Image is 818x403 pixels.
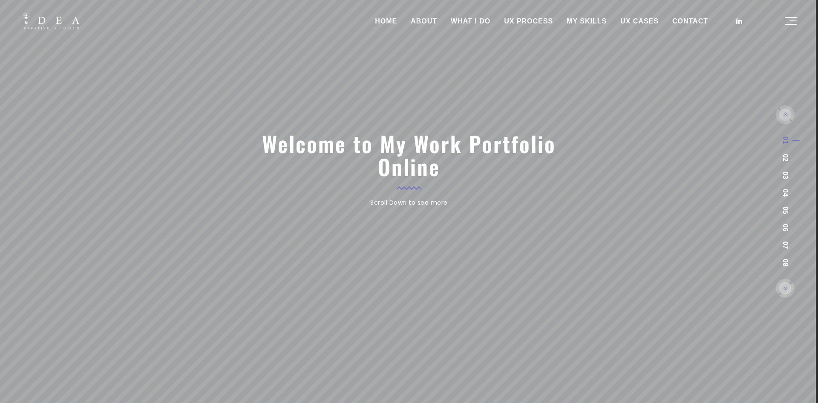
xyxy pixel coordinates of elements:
a: HOME [368,11,404,32]
a: ABOUT [404,11,444,32]
a: MY SKILLS [560,11,613,32]
a: 04 [782,189,789,197]
a: 08 [782,259,789,267]
a: UX CASES [613,11,665,32]
a: WHAT I DO [444,11,497,32]
a: 01 [782,136,789,144]
a: 07 [782,241,789,249]
a: 05 [782,206,789,214]
img: Jesus GA Portfolio [21,13,79,29]
a: UX PROCESS [497,11,560,32]
a: 06 [782,224,789,232]
a: 03 [782,171,789,179]
a: 02 [782,154,789,162]
a: CONTACT [665,11,715,32]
